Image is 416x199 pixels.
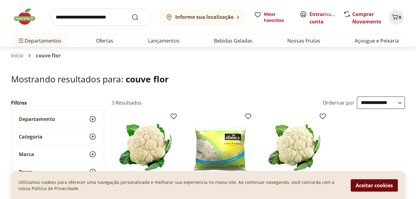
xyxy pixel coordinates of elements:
span: ou [309,10,337,25]
button: Preço [11,163,104,180]
button: Carrinho [389,10,404,25]
a: Lançamentos [148,37,180,44]
img: Hortifruti [12,7,43,26]
span: couve flor [36,53,61,58]
a: Açougue e Peixaria [355,37,399,44]
button: Categoria [11,128,104,145]
span: Departamentos [17,33,62,48]
button: Informe sua localização [159,9,247,26]
button: Menu [17,33,25,48]
button: Submit Search [131,14,146,21]
a: Início [11,53,24,58]
h1: Mostrando resultados para: [11,74,405,84]
a: Comprar Novamente [352,11,381,25]
img: Couve-Flor Unidade [116,115,175,174]
b: Informe sua localização [175,14,234,20]
a: Ofertas [96,37,113,44]
button: Departamento [11,110,104,128]
span: Marca [19,151,34,157]
a: Bebidas Geladas [214,37,252,44]
input: search [50,9,151,26]
a: Nossas Frutas [287,37,320,44]
span: Categoria [19,134,42,140]
img: Couve-Flor Orgânico Unidade [265,115,324,174]
span: Departamento [19,116,55,122]
span: Meus Favoritos [264,11,292,23]
h2: Filtros [11,97,104,109]
img: Couve-Flor Florete Daucy Congelado 300g [191,115,249,174]
p: Utilizamos cookies para oferecer uma navegação personalizada e melhorar sua experiencia no nosso ... [18,179,343,192]
a: Entrar [309,11,325,18]
button: Marca [11,146,104,163]
span: 0 [399,14,401,20]
span: Preço [19,169,32,175]
button: Aceitar cookies [351,179,398,192]
a: Meus Favoritos [254,11,292,23]
h2: 3 Resultados [111,99,142,106]
a: Criar conta [309,11,343,25]
label: Ordernar por [323,99,355,106]
span: couve flor [126,73,169,85]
